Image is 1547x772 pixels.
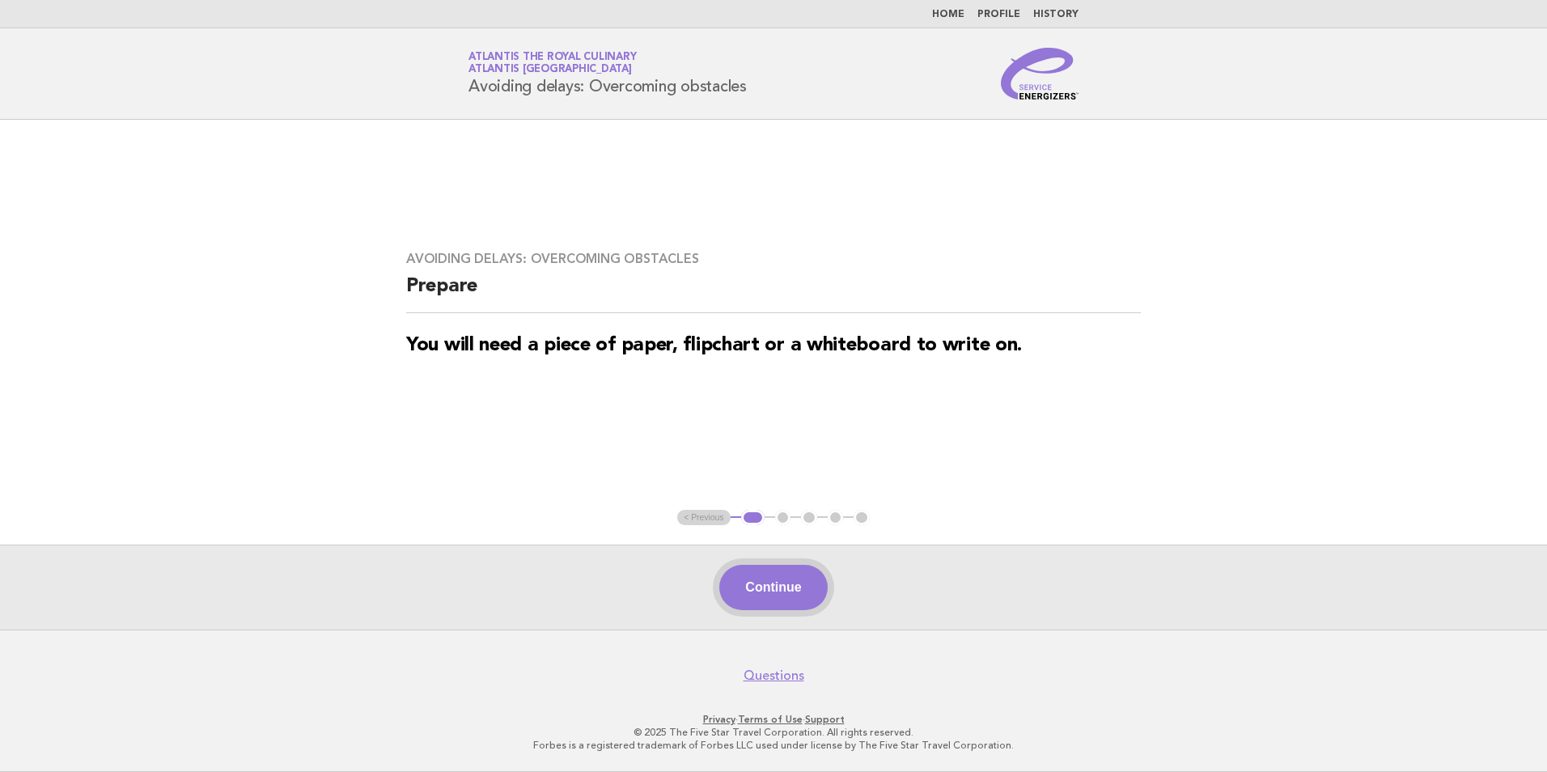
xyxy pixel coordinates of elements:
p: Forbes is a registered trademark of Forbes LLC used under license by The Five Star Travel Corpora... [278,739,1269,752]
strong: You will need a piece of paper, flipchart or a whiteboard to write on. [406,336,1022,355]
a: Support [805,714,845,725]
h3: Avoiding delays: Overcoming obstacles [406,251,1141,267]
p: · · [278,713,1269,726]
a: Questions [744,668,804,684]
button: Continue [719,565,827,610]
a: Privacy [703,714,735,725]
p: © 2025 The Five Star Travel Corporation. All rights reserved. [278,726,1269,739]
h2: Prepare [406,274,1141,313]
a: Atlantis the Royal CulinaryAtlantis [GEOGRAPHIC_DATA] [468,52,636,74]
span: Atlantis [GEOGRAPHIC_DATA] [468,65,632,75]
a: History [1033,10,1079,19]
a: Profile [977,10,1020,19]
button: 1 [741,510,765,526]
h1: Avoiding delays: Overcoming obstacles [468,53,747,95]
img: Service Energizers [1001,48,1079,100]
a: Terms of Use [738,714,803,725]
a: Home [932,10,964,19]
